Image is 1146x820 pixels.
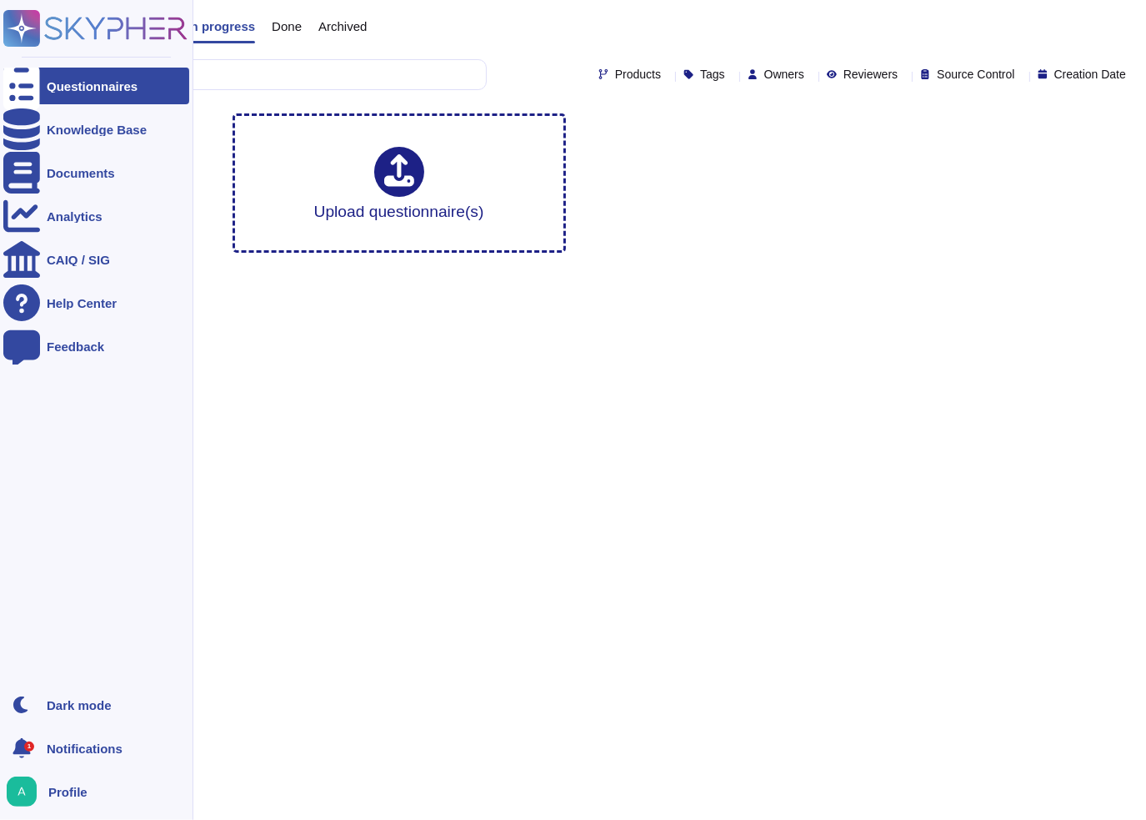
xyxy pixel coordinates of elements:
a: Documents [3,154,189,191]
span: Source Control [937,68,1014,80]
span: Notifications [47,742,123,755]
span: Owners [764,68,804,80]
img: user [7,777,37,807]
a: Knowledge Base [3,111,189,148]
div: Feedback [47,340,104,353]
div: Help Center [47,297,117,309]
span: Archived [318,20,367,33]
div: CAIQ / SIG [47,254,110,266]
span: Tags [700,68,725,80]
div: 1 [24,742,34,752]
span: Done [272,20,302,33]
div: Analytics [47,210,103,223]
a: Analytics [3,198,189,234]
input: Search by keywords [66,60,469,89]
a: CAIQ / SIG [3,241,189,278]
a: Feedback [3,328,189,365]
span: Products [615,68,661,80]
span: Profile [48,786,88,798]
a: Questionnaires [3,68,189,104]
span: Reviewers [843,68,898,80]
div: Documents [47,167,115,179]
a: Help Center [3,284,189,321]
button: user [3,773,48,810]
span: In progress [187,20,255,33]
div: Questionnaires [47,80,138,93]
div: Upload questionnaire(s) [314,147,484,219]
div: Dark mode [47,699,112,712]
span: Creation Date [1054,68,1126,80]
div: Knowledge Base [47,123,147,136]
